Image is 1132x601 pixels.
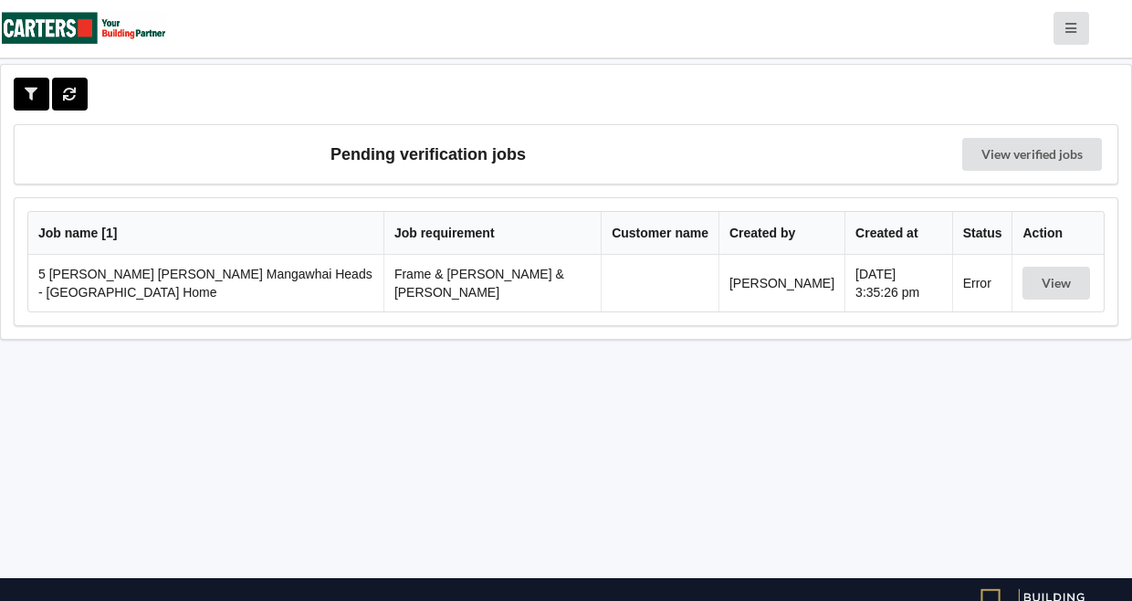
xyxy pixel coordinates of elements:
[28,212,383,255] th: Job name [ 1 ]
[383,212,601,255] th: Job requirement
[1022,276,1094,290] a: View
[952,212,1012,255] th: Status
[962,138,1102,171] a: View verified jobs
[718,212,844,255] th: Created by
[1011,212,1104,255] th: Action
[27,138,829,171] h3: Pending verification jobs
[718,255,844,311] td: [PERSON_NAME]
[601,212,718,255] th: Customer name
[28,255,383,311] td: 5 [PERSON_NAME] [PERSON_NAME] Mangawhai Heads - [GEOGRAPHIC_DATA] Home
[1022,267,1090,300] button: View
[952,255,1012,311] td: Error
[383,255,601,311] td: Frame & [PERSON_NAME] & [PERSON_NAME]
[844,255,952,311] td: [DATE] 3:35:26 pm
[844,212,952,255] th: Created at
